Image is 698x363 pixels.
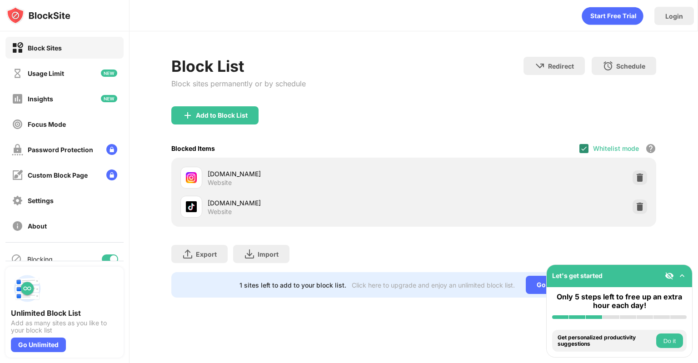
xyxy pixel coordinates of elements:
img: favicons [186,201,197,212]
div: animation [582,7,643,25]
img: customize-block-page-off.svg [12,169,23,181]
img: omni-setup-toggle.svg [678,271,687,280]
div: Block Sites [28,44,62,52]
div: Usage Limit [28,70,64,77]
div: Password Protection [28,146,93,154]
div: Let's get started [552,272,603,279]
div: Only 5 steps left to free up an extra hour each day! [552,293,687,310]
img: settings-off.svg [12,195,23,206]
div: Import [258,250,279,258]
div: Blocking [27,255,53,263]
button: Do it [656,333,683,348]
div: About [28,222,47,230]
div: Schedule [616,62,645,70]
div: Go Unlimited [11,338,66,352]
img: logo-blocksite.svg [6,6,70,25]
div: Click here to upgrade and enjoy an unlimited block list. [352,281,515,289]
div: Go Unlimited [526,276,588,294]
img: insights-off.svg [12,93,23,104]
div: [DOMAIN_NAME] [208,198,414,208]
div: 1 sites left to add to your block list. [239,281,346,289]
div: Block List [171,57,306,75]
div: Blocked Items [171,144,215,152]
img: time-usage-off.svg [12,68,23,79]
img: push-block-list.svg [11,272,44,305]
img: favicons [186,172,197,183]
div: Custom Block Page [28,171,88,179]
img: password-protection-off.svg [12,144,23,155]
div: Website [208,208,232,216]
div: Block sites permanently or by schedule [171,79,306,88]
div: Export [196,250,217,258]
img: check.svg [580,145,588,152]
div: Get personalized productivity suggestions [558,334,654,348]
div: Settings [28,197,54,204]
div: Focus Mode [28,120,66,128]
img: lock-menu.svg [106,144,117,155]
img: lock-menu.svg [106,169,117,180]
div: Insights [28,95,53,103]
img: eye-not-visible.svg [665,271,674,280]
img: new-icon.svg [101,70,117,77]
img: new-icon.svg [101,95,117,102]
div: Redirect [548,62,574,70]
div: Unlimited Block List [11,308,118,318]
div: Website [208,179,232,187]
div: Add as many sites as you like to your block list [11,319,118,334]
img: about-off.svg [12,220,23,232]
img: blocking-icon.svg [11,254,22,264]
div: [DOMAIN_NAME] [208,169,414,179]
div: Add to Block List [196,112,248,119]
div: Login [665,12,683,20]
img: block-on.svg [12,42,23,54]
div: Whitelist mode [593,144,639,152]
img: focus-off.svg [12,119,23,130]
